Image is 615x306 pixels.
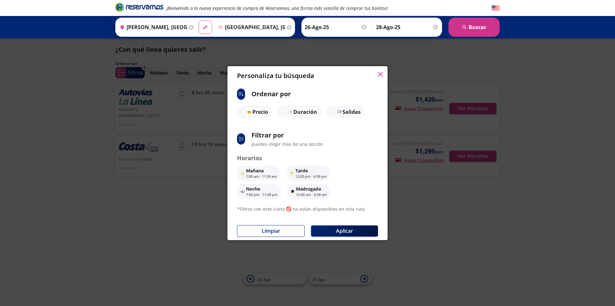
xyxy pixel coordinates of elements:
[286,166,330,181] button: Tarde12:00 pm - 6:59 pm
[246,192,277,198] p: 7:00 pm - 11:59 pm
[376,19,439,35] input: Opcional
[246,167,277,174] p: Mañana
[237,184,281,199] button: Noche7:00 pm - 11:59 pm
[492,4,500,12] button: English
[305,19,367,35] input: Elegir Fecha
[237,206,285,212] p: * Filtros con este ícono
[251,141,323,147] p: puedes elegir más de una opción
[246,185,277,192] p: Noche
[296,192,327,198] p: 12:00 am - 6:59 am
[293,108,317,116] p: Duración
[115,2,163,14] a: Brand Logo
[251,89,291,99] p: Ordenar por
[166,5,388,11] em: ¡Bienvenido a la nueva experiencia de compra de Reservamos, una forma más sencilla de comprar tus...
[115,2,163,12] i: Brand Logo
[237,154,378,162] p: Horarios
[252,108,268,116] p: Precio
[117,19,187,35] input: Buscar Origen
[246,174,277,179] p: 7:00 am - 11:59 am
[237,166,280,181] button: Mañana7:00 am - 11:59 am
[216,19,285,35] input: Buscar Destino
[293,206,365,212] p: no están disponibles en esta ruta
[287,184,330,199] button: Madrugada12:00 am - 6:59 am
[448,18,500,37] button: Buscar
[237,71,314,81] p: Personaliza tu búsqueda
[251,130,323,140] p: Filtrar por
[311,225,378,237] button: Aplicar
[296,185,327,192] p: Madrugada
[295,174,327,179] p: 12:00 pm - 6:59 pm
[342,108,361,116] p: Salidas
[237,225,305,237] button: Limpiar
[295,167,327,174] p: Tarde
